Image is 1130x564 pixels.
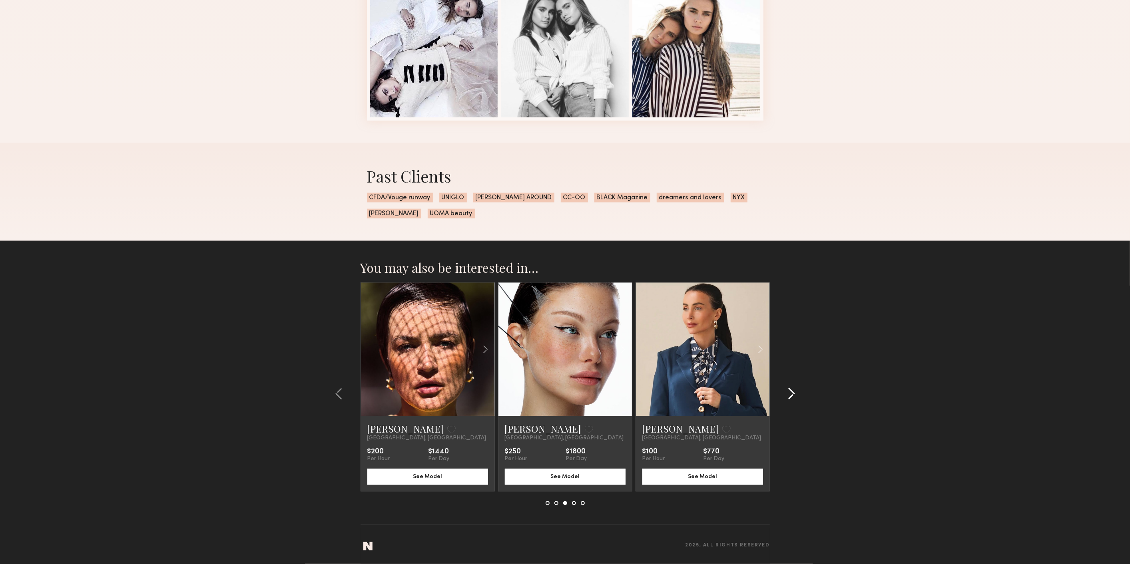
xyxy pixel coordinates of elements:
[505,448,528,456] div: $250
[642,435,761,442] span: [GEOGRAPHIC_DATA], [GEOGRAPHIC_DATA]
[367,469,488,485] button: See Model
[367,473,488,480] a: See Model
[642,456,665,463] div: Per Hour
[642,423,719,435] a: [PERSON_NAME]
[704,456,725,463] div: Per Day
[566,456,587,463] div: Per Day
[367,209,421,218] span: [PERSON_NAME]
[367,435,486,442] span: [GEOGRAPHIC_DATA], [GEOGRAPHIC_DATA]
[642,448,665,456] div: $100
[704,448,725,456] div: $770
[561,193,588,203] span: CC-OO
[367,193,433,203] span: CFDA/Vouge runway
[505,423,582,435] a: [PERSON_NAME]
[505,473,626,480] a: See Model
[428,448,450,456] div: $1440
[686,543,770,548] span: 2025, all rights reserved
[505,469,626,485] button: See Model
[367,448,390,456] div: $200
[473,193,554,203] span: [PERSON_NAME] AROUND
[642,469,763,485] button: See Model
[367,423,444,435] a: [PERSON_NAME]
[594,193,650,203] span: BLACK Magazine
[428,209,475,218] span: UOMA beauty
[566,448,587,456] div: $1800
[642,473,763,480] a: See Model
[367,456,390,463] div: Per Hour
[428,456,450,463] div: Per Day
[505,435,624,442] span: [GEOGRAPHIC_DATA], [GEOGRAPHIC_DATA]
[361,260,770,276] h2: You may also be interested in…
[439,193,467,203] span: UNIGLO
[731,193,747,203] span: NYX
[367,165,763,187] div: Past Clients
[505,456,528,463] div: Per Hour
[657,193,724,203] span: dreamers and lovers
